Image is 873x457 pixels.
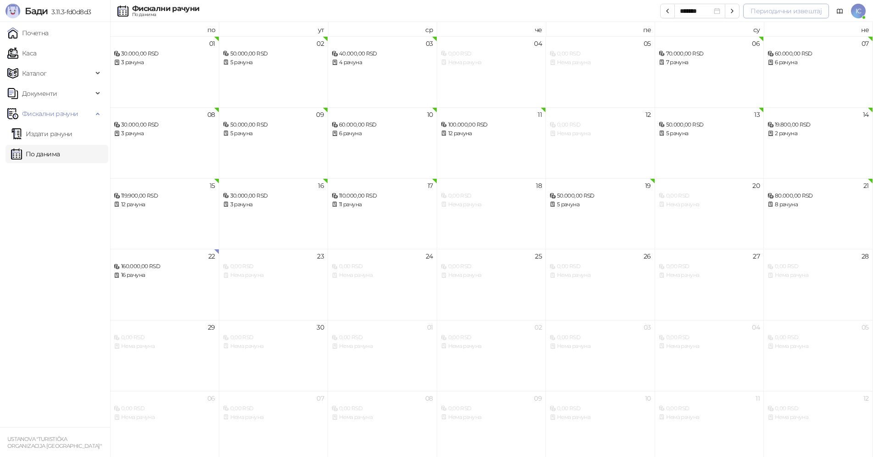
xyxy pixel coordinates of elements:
div: Нема рачуна [550,129,651,138]
div: Нема рачуна [659,413,760,422]
div: 25 [535,253,542,259]
div: 0,00 RSD [550,121,651,129]
div: 19.800,00 RSD [767,121,869,129]
td: 2025-09-08 [110,107,219,178]
td: 2025-09-03 [328,36,437,107]
td: 2025-09-06 [655,36,764,107]
a: Почетна [7,24,49,42]
td: 2025-09-27 [655,249,764,320]
div: 0,00 RSD [550,50,651,58]
img: Logo [6,4,20,18]
td: 2025-09-19 [546,178,655,249]
th: су [655,22,764,36]
div: 5 рачуна [659,129,760,138]
div: 13 [754,111,760,118]
div: 18 [536,182,542,189]
small: USTANOVA "TURISTIČKA ORGANIZACIJA [GEOGRAPHIC_DATA]" [7,436,101,449]
div: 0,00 RSD [114,404,215,413]
div: 0,00 RSD [441,262,542,271]
div: 0,00 RSD [223,262,324,271]
td: 2025-09-01 [110,36,219,107]
th: пе [546,22,655,36]
div: 0,00 RSD [767,262,869,271]
div: 6 рачуна [767,58,869,67]
span: 3.11.3-fd0d8d3 [48,8,91,16]
div: 08 [425,395,433,402]
div: 03 [426,40,433,47]
div: Нема рачуна [550,58,651,67]
td: 2025-09-04 [437,36,546,107]
td: 2025-10-03 [546,320,655,391]
td: 2025-09-12 [546,107,655,178]
td: 2025-09-29 [110,320,219,391]
div: 02 [534,324,542,330]
div: Нема рачуна [223,413,324,422]
div: 4 рачуна [332,58,433,67]
div: 17 [428,182,433,189]
td: 2025-09-26 [546,249,655,320]
div: 0,00 RSD [659,404,760,413]
td: 2025-10-04 [655,320,764,391]
div: 23 [317,253,324,259]
div: Нема рачуна [659,200,760,209]
td: 2025-09-07 [764,36,873,107]
div: 12 [863,395,869,402]
div: 0,00 RSD [441,333,542,342]
div: 60.000,00 RSD [332,121,433,129]
td: 2025-09-28 [764,249,873,320]
td: 2025-10-02 [437,320,546,391]
div: 05 [644,40,651,47]
div: 05 [862,324,869,330]
div: Нема рачуна [550,271,651,280]
div: Нема рачуна [550,413,651,422]
button: Периодични извештај [743,4,829,18]
th: ср [328,22,437,36]
div: 50.000,00 RSD [550,192,651,200]
div: 0,00 RSD [659,262,760,271]
th: не [764,22,873,36]
div: 3 рачуна [114,129,215,138]
div: 80.000,00 RSD [767,192,869,200]
td: 2025-09-09 [219,107,328,178]
div: 10 [427,111,433,118]
span: Фискални рачуни [22,105,78,123]
div: 160.000,00 RSD [114,262,215,271]
div: 06 [752,40,760,47]
a: Издати рачуни [11,125,72,143]
div: 0,00 RSD [223,333,324,342]
div: Нема рачуна [114,413,215,422]
div: 0,00 RSD [223,404,324,413]
div: 5 рачуна [223,58,324,67]
div: 0,00 RSD [659,192,760,200]
div: 40.000,00 RSD [332,50,433,58]
div: 27 [753,253,760,259]
td: 2025-09-22 [110,249,219,320]
div: 01 [427,324,433,330]
div: 7 рачуна [659,58,760,67]
td: 2025-09-02 [219,36,328,107]
div: 3 рачуна [114,58,215,67]
div: 70.000,00 RSD [659,50,760,58]
div: 5 рачуна [223,129,324,138]
div: Нема рачуна [223,342,324,351]
div: 06 [207,395,215,402]
div: 3 рачуна [223,200,324,209]
td: 2025-09-20 [655,178,764,249]
td: 2025-09-23 [219,249,328,320]
div: 0,00 RSD [441,50,542,58]
div: 0,00 RSD [659,333,760,342]
div: 22 [208,253,215,259]
span: Документи [22,84,57,103]
div: 30.000,00 RSD [114,121,215,129]
div: 04 [534,40,542,47]
div: Нема рачуна [550,342,651,351]
td: 2025-09-30 [219,320,328,391]
div: Фискални рачуни [132,5,199,12]
span: Каталог [22,64,47,83]
div: 29 [208,324,215,330]
div: 2 рачуна [767,129,869,138]
div: Нема рачуна [441,413,542,422]
div: 0,00 RSD [767,404,869,413]
td: 2025-10-05 [764,320,873,391]
td: 2025-09-24 [328,249,437,320]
